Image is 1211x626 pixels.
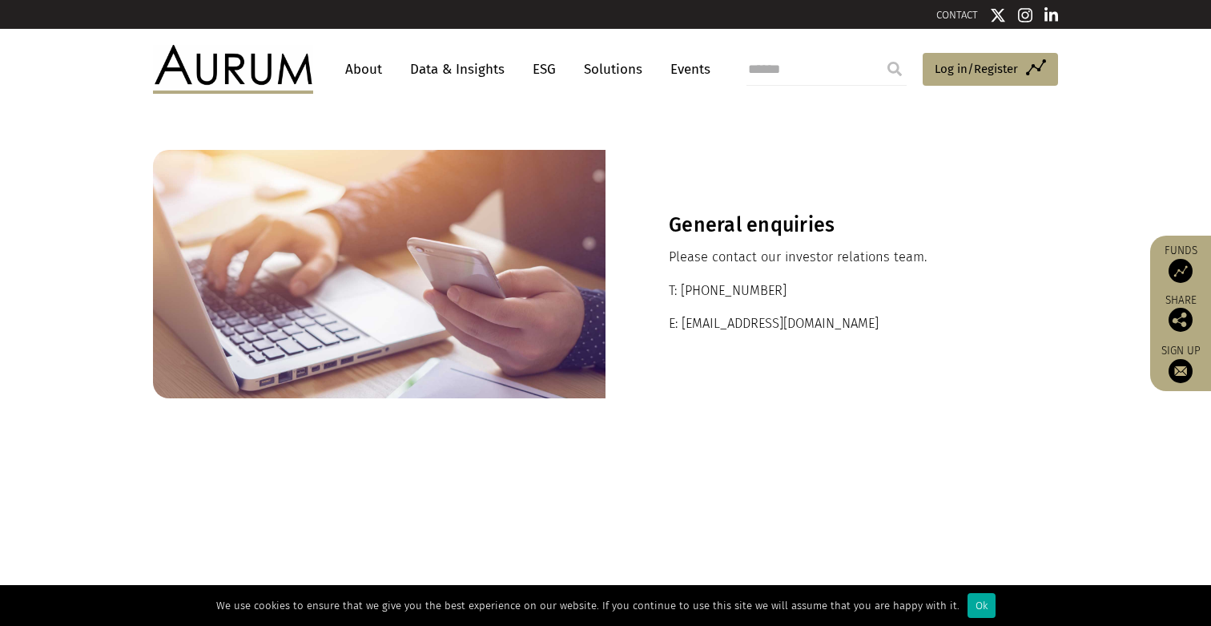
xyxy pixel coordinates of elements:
[669,281,995,301] p: T: [PHONE_NUMBER]
[1158,295,1203,332] div: Share
[402,55,513,84] a: Data & Insights
[1158,344,1203,383] a: Sign up
[576,55,650,84] a: Solutions
[923,53,1058,87] a: Log in/Register
[525,55,564,84] a: ESG
[1158,244,1203,283] a: Funds
[1169,359,1193,383] img: Sign up to our newsletter
[662,55,710,84] a: Events
[669,313,995,334] p: E: [EMAIL_ADDRESS][DOMAIN_NAME]
[1169,308,1193,332] img: Share this post
[936,9,978,21] a: CONTACT
[1044,7,1059,23] img: Linkedin icon
[669,247,995,268] p: Please contact our investor relations team.
[669,213,995,237] h3: General enquiries
[1018,7,1032,23] img: Instagram icon
[879,53,911,85] input: Submit
[1169,259,1193,283] img: Access Funds
[935,59,1018,79] span: Log in/Register
[990,7,1006,23] img: Twitter icon
[153,45,313,93] img: Aurum
[337,55,390,84] a: About
[968,593,996,618] div: Ok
